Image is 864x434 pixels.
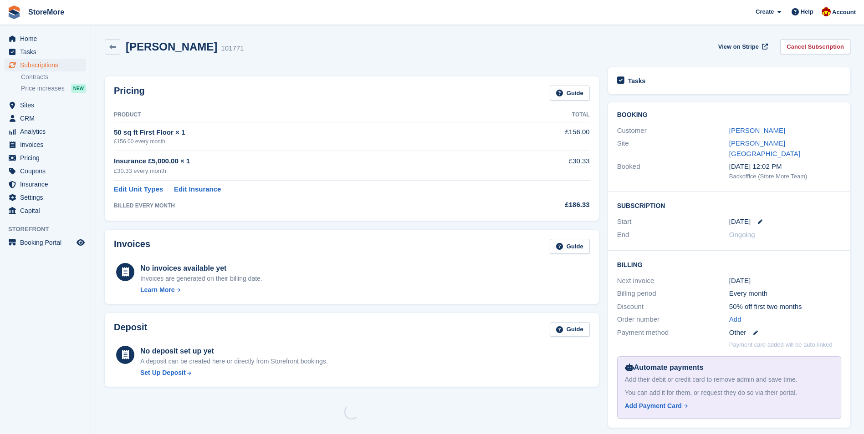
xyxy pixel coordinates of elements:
a: Add Payment Card [625,401,830,411]
div: Every month [729,288,841,299]
div: Start [617,217,729,227]
img: Store More Team [822,7,831,16]
div: Order number [617,314,729,325]
span: Coupons [20,165,75,177]
div: Discount [617,302,729,312]
div: You can add it for them, or request they do so via their portal. [625,388,833,398]
h2: Tasks [628,77,646,85]
div: End [617,230,729,240]
span: Settings [20,191,75,204]
a: menu [5,32,86,45]
a: menu [5,191,86,204]
span: Pricing [20,151,75,164]
span: Ongoing [729,231,755,238]
a: Guide [550,86,590,101]
a: menu [5,236,86,249]
h2: Deposit [114,322,147,337]
a: Set Up Deposit [140,368,328,378]
a: [PERSON_NAME] [729,126,785,134]
span: Booking Portal [20,236,75,249]
div: Learn More [140,285,174,295]
div: Next invoice [617,276,729,286]
td: £30.33 [501,151,590,181]
span: Capital [20,204,75,217]
div: BILLED EVERY MONTH [114,202,501,210]
div: £30.33 every month [114,167,501,176]
td: £156.00 [501,122,590,151]
a: Edit Insurance [174,184,221,195]
a: menu [5,45,86,58]
a: menu [5,165,86,177]
div: Customer [617,126,729,136]
span: Sites [20,99,75,111]
a: menu [5,178,86,191]
div: Backoffice (Store More Team) [729,172,841,181]
span: Home [20,32,75,45]
a: Add [729,314,741,325]
a: View on Stripe [715,39,770,54]
div: Add Payment Card [625,401,682,411]
div: Set Up Deposit [140,368,186,378]
a: Guide [550,239,590,254]
div: Site [617,138,729,159]
span: Subscriptions [20,59,75,71]
span: View on Stripe [718,42,759,51]
img: stora-icon-8386f47178a22dfd0bd8f6a31ec36ba5ce8667c1dd55bd0f319d3a0aa187defe.svg [7,5,21,19]
span: Analytics [20,125,75,138]
div: Invoices are generated on their billing date. [140,274,262,283]
a: menu [5,125,86,138]
div: Billing period [617,288,729,299]
a: [PERSON_NAME][GEOGRAPHIC_DATA] [729,139,800,157]
time: 2025-08-18 00:00:00 UTC [729,217,751,227]
h2: Booking [617,111,841,119]
span: Price increases [21,84,65,93]
a: menu [5,112,86,125]
a: menu [5,99,86,111]
div: 50% off first two months [729,302,841,312]
div: [DATE] 12:02 PM [729,161,841,172]
a: Price increases NEW [21,83,86,93]
span: Account [832,8,856,17]
div: NEW [71,84,86,93]
a: menu [5,204,86,217]
h2: Invoices [114,239,150,254]
span: Tasks [20,45,75,58]
a: menu [5,151,86,164]
div: £186.33 [501,200,590,210]
div: 101771 [221,43,244,54]
h2: Billing [617,260,841,269]
th: Total [501,108,590,122]
a: Learn More [140,285,262,295]
a: Contracts [21,73,86,81]
p: Payment card added will be auto-linked [729,340,833,349]
div: No deposit set up yet [140,346,328,357]
div: Insurance £5,000.00 × 1 [114,156,501,167]
div: [DATE] [729,276,841,286]
span: Create [756,7,774,16]
span: Help [801,7,813,16]
p: A deposit can be created here or directly from Storefront bookings. [140,357,328,366]
div: £156.00 every month [114,137,501,146]
span: CRM [20,112,75,125]
h2: Pricing [114,86,145,101]
a: Edit Unit Types [114,184,163,195]
div: Payment method [617,328,729,338]
div: Booked [617,161,729,181]
a: StoreMore [25,5,68,20]
div: Add their debit or credit card to remove admin and save time. [625,375,833,384]
a: Preview store [75,237,86,248]
span: Insurance [20,178,75,191]
div: Automate payments [625,362,833,373]
th: Product [114,108,501,122]
div: 50 sq ft First Floor × 1 [114,127,501,138]
a: menu [5,138,86,151]
div: Other [729,328,841,338]
div: No invoices available yet [140,263,262,274]
a: Cancel Subscription [780,39,850,54]
h2: [PERSON_NAME] [126,40,217,53]
a: menu [5,59,86,71]
span: Invoices [20,138,75,151]
a: Guide [550,322,590,337]
span: Storefront [8,225,91,234]
h2: Subscription [617,201,841,210]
